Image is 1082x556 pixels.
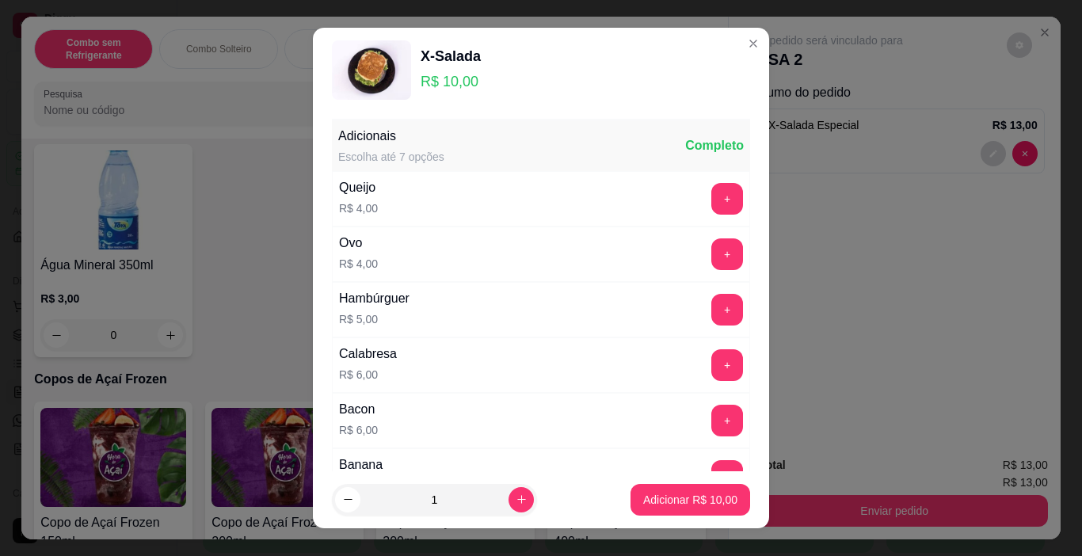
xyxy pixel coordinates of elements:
p: Adicionar R$ 10,00 [643,492,737,508]
div: X-Salada [421,45,481,67]
div: Ovo [339,234,378,253]
p: R$ 10,00 [421,70,481,93]
div: Adicionais [338,127,444,146]
button: increase-product-quantity [509,487,534,512]
div: Bacon [339,400,378,419]
p: R$ 4,00 [339,200,378,216]
button: add [711,460,743,492]
div: Hambúrguer [339,289,410,308]
div: Queijo [339,178,378,197]
button: add [711,238,743,270]
button: add [711,349,743,381]
p: R$ 6,00 [339,367,397,383]
img: product-image [332,40,411,100]
button: Adicionar R$ 10,00 [631,484,750,516]
div: Completo [685,136,744,155]
p: R$ 5,00 [339,311,410,327]
p: R$ 4,00 [339,256,378,272]
button: decrease-product-quantity [335,487,360,512]
div: Banana [339,455,383,474]
button: add [711,183,743,215]
div: Escolha até 7 opções [338,149,444,165]
button: add [711,405,743,436]
div: Calabresa [339,345,397,364]
button: Close [741,31,766,56]
p: R$ 6,00 [339,422,378,438]
button: add [711,294,743,326]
